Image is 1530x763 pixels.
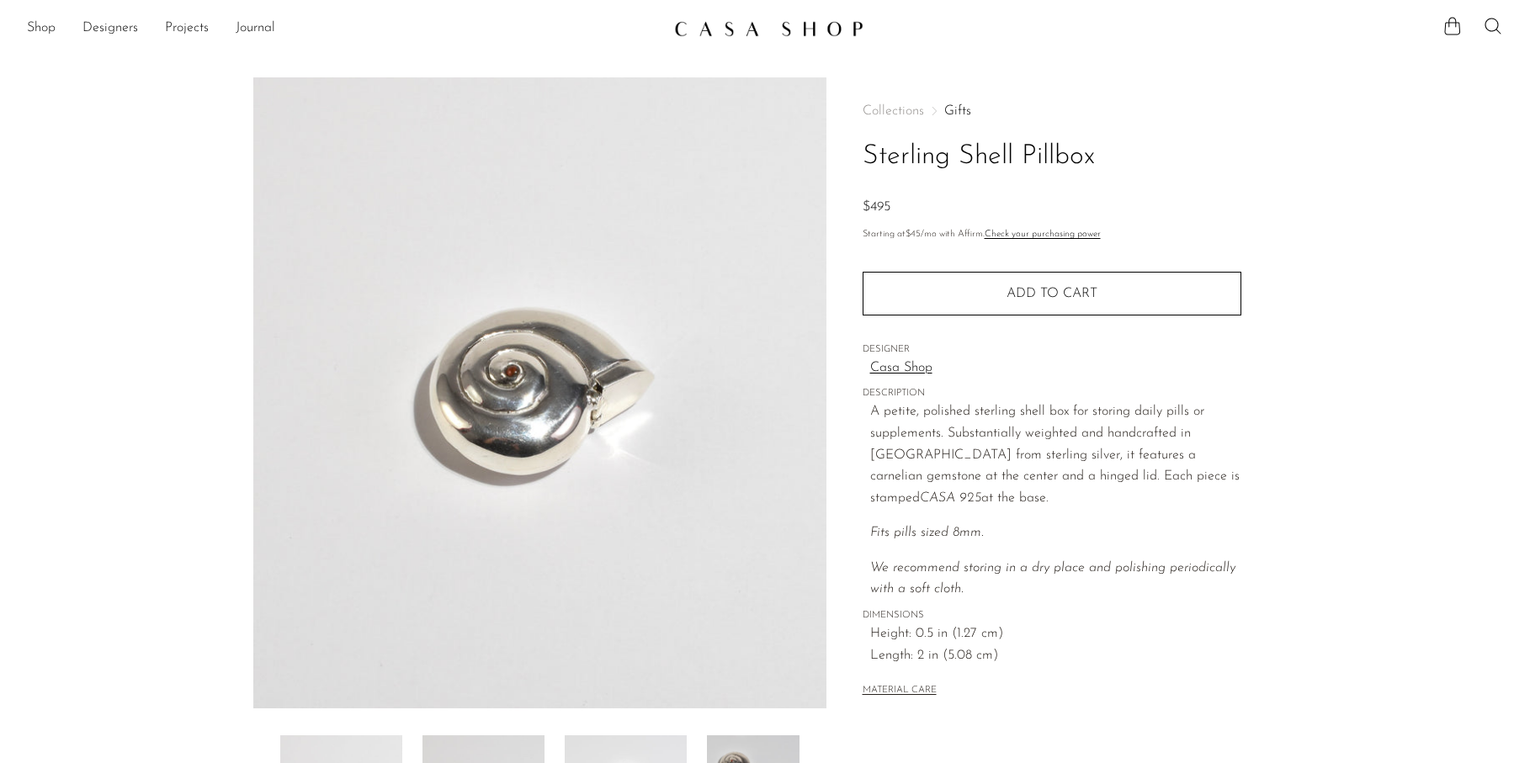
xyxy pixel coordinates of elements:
[870,561,1235,596] em: We recommend storing in a dry place and polishing periodically with a soft cloth.
[863,272,1241,315] button: Add to cart
[27,14,661,43] ul: NEW HEADER MENU
[863,227,1241,242] p: Starting at /mo with Affirm.
[863,135,1241,178] h1: Sterling Shell Pillbox
[863,608,1241,623] span: DIMENSIONS
[870,401,1241,509] p: A petite, polished sterling shell box for storing daily pills or supplements. Substantially weigh...
[920,491,981,505] em: CASA 925
[863,104,924,118] span: Collections
[870,645,1241,667] span: Length: 2 in (5.08 cm)
[863,342,1241,358] span: DESIGNER
[863,685,937,697] button: MATERIAL CARE
[863,386,1241,401] span: DESCRIPTION
[944,104,971,118] a: Gifts
[1007,286,1097,302] span: Add to cart
[870,358,1241,379] a: Casa Shop
[236,18,275,40] a: Journal
[985,230,1101,239] a: Check your purchasing power - Learn more about Affirm Financing (opens in modal)
[27,18,56,40] a: Shop
[27,14,661,43] nav: Desktop navigation
[863,200,890,214] span: $495
[870,526,984,539] em: Fits pills sized 8mm.
[82,18,138,40] a: Designers
[863,104,1241,118] nav: Breadcrumbs
[870,623,1241,645] span: Height: 0.5 in (1.27 cm)
[906,230,921,239] span: $45
[165,18,209,40] a: Projects
[253,77,826,708] img: Sterling Shell Pillbox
